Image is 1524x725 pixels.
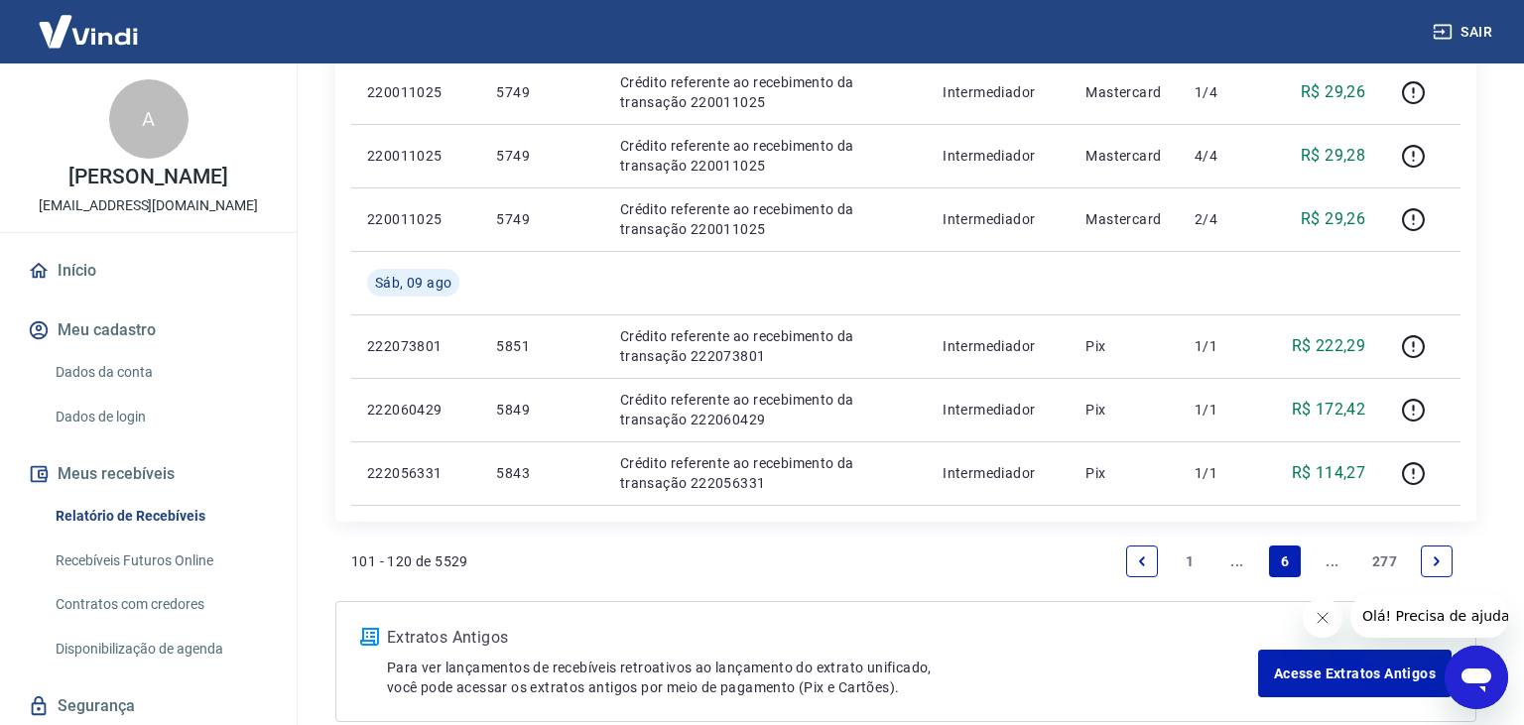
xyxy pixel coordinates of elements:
[367,400,464,420] p: 222060429
[620,72,911,112] p: Crédito referente ao recebimento da transação 220011025
[1301,144,1365,168] p: R$ 29,28
[496,82,587,102] p: 5749
[1303,598,1342,638] iframe: Fechar mensagem
[1301,80,1365,104] p: R$ 29,26
[367,146,464,166] p: 220011025
[943,400,1054,420] p: Intermediador
[1085,209,1163,229] p: Mastercard
[1301,207,1365,231] p: R$ 29,26
[39,195,258,216] p: [EMAIL_ADDRESS][DOMAIN_NAME]
[48,541,273,581] a: Recebíveis Futuros Online
[24,452,273,496] button: Meus recebíveis
[387,658,1258,697] p: Para ver lançamentos de recebíveis retroativos ao lançamento do extrato unificado, você pode aces...
[1269,545,1301,577] a: Page 6 is your current page
[620,390,911,429] p: Crédito referente ao recebimento da transação 222060429
[24,1,153,61] img: Vindi
[1421,545,1453,577] a: Next page
[1118,538,1460,585] ul: Pagination
[496,146,587,166] p: 5749
[375,273,451,293] span: Sáb, 09 ago
[1258,650,1452,697] a: Acesse Extratos Antigos
[24,308,273,352] button: Meu cadastro
[1085,82,1163,102] p: Mastercard
[1221,545,1253,577] a: Jump backward
[1292,398,1366,422] p: R$ 172,42
[367,209,464,229] p: 220011025
[1085,400,1163,420] p: Pix
[620,136,911,176] p: Crédito referente ao recebimento da transação 220011025
[367,463,464,483] p: 222056331
[1364,545,1405,577] a: Page 277
[24,249,273,293] a: Início
[1429,14,1500,51] button: Sair
[1085,336,1163,356] p: Pix
[496,463,587,483] p: 5843
[943,146,1054,166] p: Intermediador
[1350,594,1508,638] iframe: Mensagem da empresa
[1317,545,1348,577] a: Jump forward
[12,14,167,30] span: Olá! Precisa de ajuda?
[367,82,464,102] p: 220011025
[943,336,1054,356] p: Intermediador
[48,352,273,393] a: Dados da conta
[48,629,273,669] a: Disponibilização de agenda
[1195,146,1253,166] p: 4/4
[620,199,911,239] p: Crédito referente ao recebimento da transação 220011025
[360,628,379,646] img: ícone
[620,453,911,493] p: Crédito referente ao recebimento da transação 222056331
[1195,209,1253,229] p: 2/4
[387,626,1258,650] p: Extratos Antigos
[1292,461,1366,485] p: R$ 114,27
[1195,82,1253,102] p: 1/4
[48,496,273,537] a: Relatório de Recebíveis
[48,397,273,437] a: Dados de login
[1445,646,1508,709] iframe: Botão para abrir a janela de mensagens
[1195,400,1253,420] p: 1/1
[48,584,273,625] a: Contratos com credores
[943,82,1054,102] p: Intermediador
[1085,463,1163,483] p: Pix
[1195,336,1253,356] p: 1/1
[1195,463,1253,483] p: 1/1
[496,336,587,356] p: 5851
[1085,146,1163,166] p: Mastercard
[1174,545,1206,577] a: Page 1
[496,400,587,420] p: 5849
[943,209,1054,229] p: Intermediador
[1292,334,1366,358] p: R$ 222,29
[109,79,189,159] div: A
[351,551,468,571] p: 101 - 120 de 5529
[68,167,227,187] p: [PERSON_NAME]
[620,326,911,366] p: Crédito referente ao recebimento da transação 222073801
[367,336,464,356] p: 222073801
[496,209,587,229] p: 5749
[1126,545,1158,577] a: Previous page
[943,463,1054,483] p: Intermediador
